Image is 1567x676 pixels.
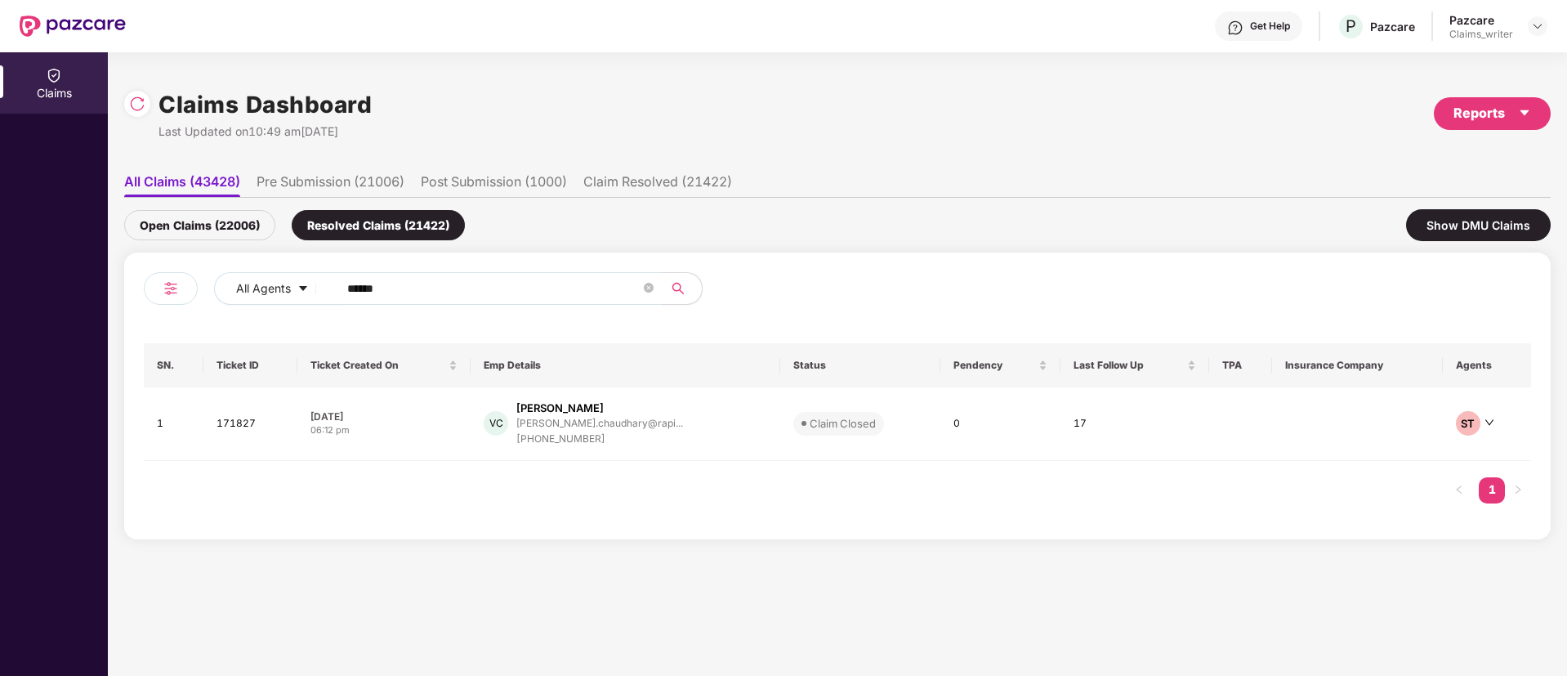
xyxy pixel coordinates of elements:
[940,387,1060,461] td: 0
[129,96,145,112] img: svg+xml;base64,PHN2ZyBpZD0iUmVsb2FkLTMyeDMyIiB4bWxucz0iaHR0cDovL3d3dy53My5vcmcvMjAwMC9zdmciIHdpZH...
[1227,20,1243,36] img: svg+xml;base64,PHN2ZyBpZD0iSGVscC0zMngzMiIgeG1sbnM9Imh0dHA6Ly93d3cudzMub3JnLzIwMDAvc3ZnIiB3aWR0aD...
[1454,485,1464,495] span: left
[810,415,876,432] div: Claim Closed
[20,16,126,37] img: New Pazcare Logo
[1513,485,1523,495] span: right
[1479,477,1505,502] a: 1
[203,387,297,461] td: 171827
[124,210,275,240] div: Open Claims (22006)
[1443,343,1531,387] th: Agents
[662,272,703,305] button: search
[1479,477,1505,504] li: 1
[1449,28,1513,41] div: Claims_writer
[46,67,62,83] img: svg+xml;base64,PHN2ZyBpZD0iQ2xhaW0iIHhtbG5zPSJodHRwOi8vd3d3LnczLm9yZy8yMDAwL3N2ZyIgd2lkdGg9IjIwIi...
[310,423,458,437] div: 06:12 pm
[1370,19,1415,34] div: Pazcare
[1406,209,1551,241] div: Show DMU Claims
[516,432,683,447] div: [PHONE_NUMBER]
[1449,12,1513,28] div: Pazcare
[1484,418,1494,428] span: down
[471,343,780,387] th: Emp Details
[1531,20,1544,33] img: svg+xml;base64,PHN2ZyBpZD0iRHJvcGRvd24tMzJ4MzIiIHhtbG5zPSJodHRwOi8vd3d3LnczLm9yZy8yMDAwL3N2ZyIgd2...
[1272,343,1442,387] th: Insurance Company
[310,410,458,423] div: [DATE]
[1518,106,1531,119] span: caret-down
[158,87,372,123] h1: Claims Dashboard
[516,401,604,416] div: [PERSON_NAME]
[953,359,1035,372] span: Pendency
[516,418,683,428] div: [PERSON_NAME].chaudhary@rapi...
[1060,343,1209,387] th: Last Follow Up
[1209,343,1272,387] th: TPA
[583,173,732,197] li: Claim Resolved (21422)
[310,359,446,372] span: Ticket Created On
[1060,387,1209,461] td: 17
[124,173,240,197] li: All Claims (43428)
[1453,103,1531,123] div: Reports
[158,123,372,141] div: Last Updated on 10:49 am[DATE]
[203,343,297,387] th: Ticket ID
[940,343,1060,387] th: Pendency
[292,210,465,240] div: Resolved Claims (21422)
[644,283,654,293] span: close-circle
[144,343,203,387] th: SN.
[144,387,203,461] td: 1
[780,343,940,387] th: Status
[257,173,404,197] li: Pre Submission (21006)
[1505,477,1531,504] button: right
[1456,411,1480,436] div: ST
[297,283,309,296] span: caret-down
[297,343,471,387] th: Ticket Created On
[1446,477,1472,504] button: left
[236,280,291,298] span: All Agents
[644,281,654,297] span: close-circle
[1074,359,1184,372] span: Last Follow Up
[1346,16,1356,36] span: P
[484,411,508,436] div: VC
[1505,477,1531,504] li: Next Page
[1446,477,1472,504] li: Previous Page
[421,173,567,197] li: Post Submission (1000)
[1250,20,1290,33] div: Get Help
[214,272,344,305] button: All Agentscaret-down
[161,279,181,298] img: svg+xml;base64,PHN2ZyB4bWxucz0iaHR0cDovL3d3dy53My5vcmcvMjAwMC9zdmciIHdpZHRoPSIyNCIgaGVpZ2h0PSIyNC...
[662,282,694,295] span: search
